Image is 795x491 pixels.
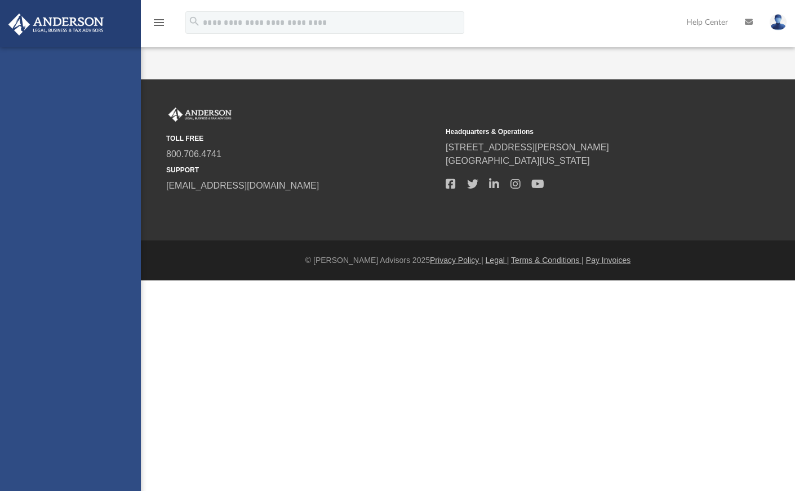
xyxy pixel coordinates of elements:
[5,14,107,35] img: Anderson Advisors Platinum Portal
[166,133,438,144] small: TOLL FREE
[152,21,166,29] a: menu
[152,16,166,29] i: menu
[511,256,584,265] a: Terms & Conditions |
[166,165,438,175] small: SUPPORT
[188,15,201,28] i: search
[166,149,221,159] a: 800.706.4741
[446,127,717,137] small: Headquarters & Operations
[430,256,483,265] a: Privacy Policy |
[770,14,787,30] img: User Pic
[486,256,509,265] a: Legal |
[166,108,234,122] img: Anderson Advisors Platinum Portal
[586,256,630,265] a: Pay Invoices
[166,181,319,190] a: [EMAIL_ADDRESS][DOMAIN_NAME]
[446,156,590,166] a: [GEOGRAPHIC_DATA][US_STATE]
[446,142,609,152] a: [STREET_ADDRESS][PERSON_NAME]
[141,255,795,266] div: © [PERSON_NAME] Advisors 2025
